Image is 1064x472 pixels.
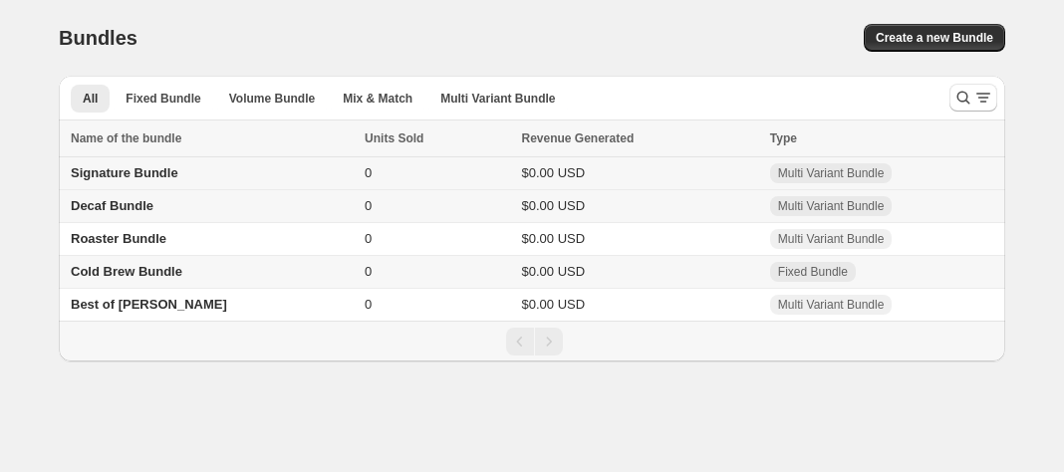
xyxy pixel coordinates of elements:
div: Type [770,128,993,148]
div: Name of the bundle [71,128,353,148]
span: Multi Variant Bundle [440,91,555,107]
span: Units Sold [365,128,423,148]
h1: Bundles [59,26,137,50]
span: 0 [365,165,372,180]
span: Multi Variant Bundle [778,165,885,181]
span: Mix & Match [343,91,412,107]
button: Create a new Bundle [864,24,1005,52]
span: Signature Bundle [71,165,178,180]
span: Multi Variant Bundle [778,231,885,247]
span: 0 [365,297,372,312]
button: Search and filter results [949,84,997,112]
button: Revenue Generated [522,128,655,148]
span: 0 [365,198,372,213]
span: Fixed Bundle [126,91,200,107]
span: Fixed Bundle [778,264,848,280]
span: 0 [365,231,372,246]
nav: Pagination [59,321,1005,361]
span: 0 [365,264,372,279]
button: Units Sold [365,128,443,148]
span: Revenue Generated [522,128,635,148]
span: $0.00 USD [522,297,586,312]
span: Volume Bundle [229,91,315,107]
span: Multi Variant Bundle [778,297,885,313]
span: Create a new Bundle [876,30,993,46]
span: Decaf Bundle [71,198,153,213]
span: $0.00 USD [522,231,586,246]
span: Roaster Bundle [71,231,166,246]
span: $0.00 USD [522,198,586,213]
span: Cold Brew Bundle [71,264,182,279]
span: $0.00 USD [522,264,586,279]
span: Best of [PERSON_NAME] [71,297,227,312]
span: $0.00 USD [522,165,586,180]
span: Multi Variant Bundle [778,198,885,214]
span: All [83,91,98,107]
